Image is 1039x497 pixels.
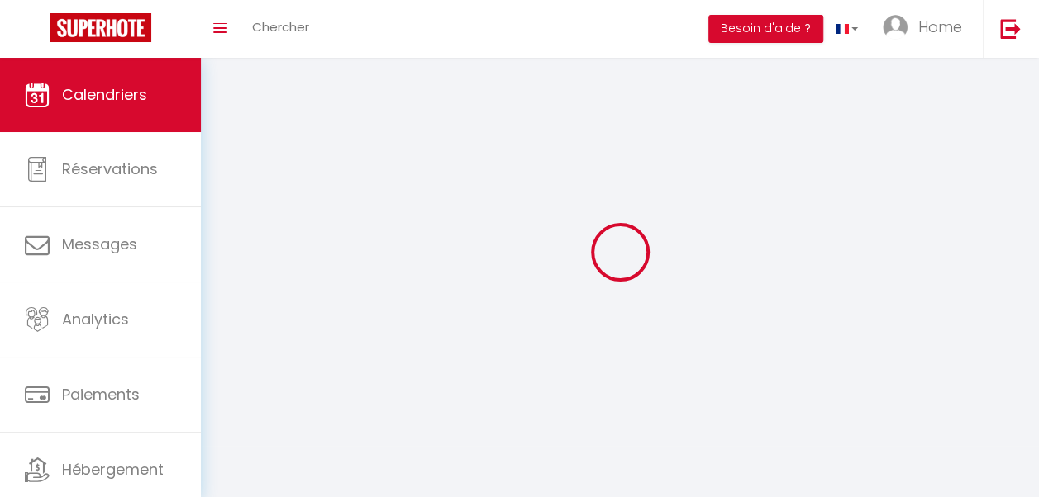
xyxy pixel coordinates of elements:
span: Analytics [62,309,129,329]
span: Chercher [252,18,309,35]
span: Hébergement [62,459,164,480]
button: Besoin d'aide ? [708,15,823,43]
span: Réservations [62,159,158,179]
img: Super Booking [50,13,151,42]
img: ... [883,15,908,40]
span: Calendriers [62,84,147,105]
img: logout [1000,18,1021,39]
span: Paiements [62,384,140,405]
span: Messages [62,234,137,254]
span: Home [918,17,962,37]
